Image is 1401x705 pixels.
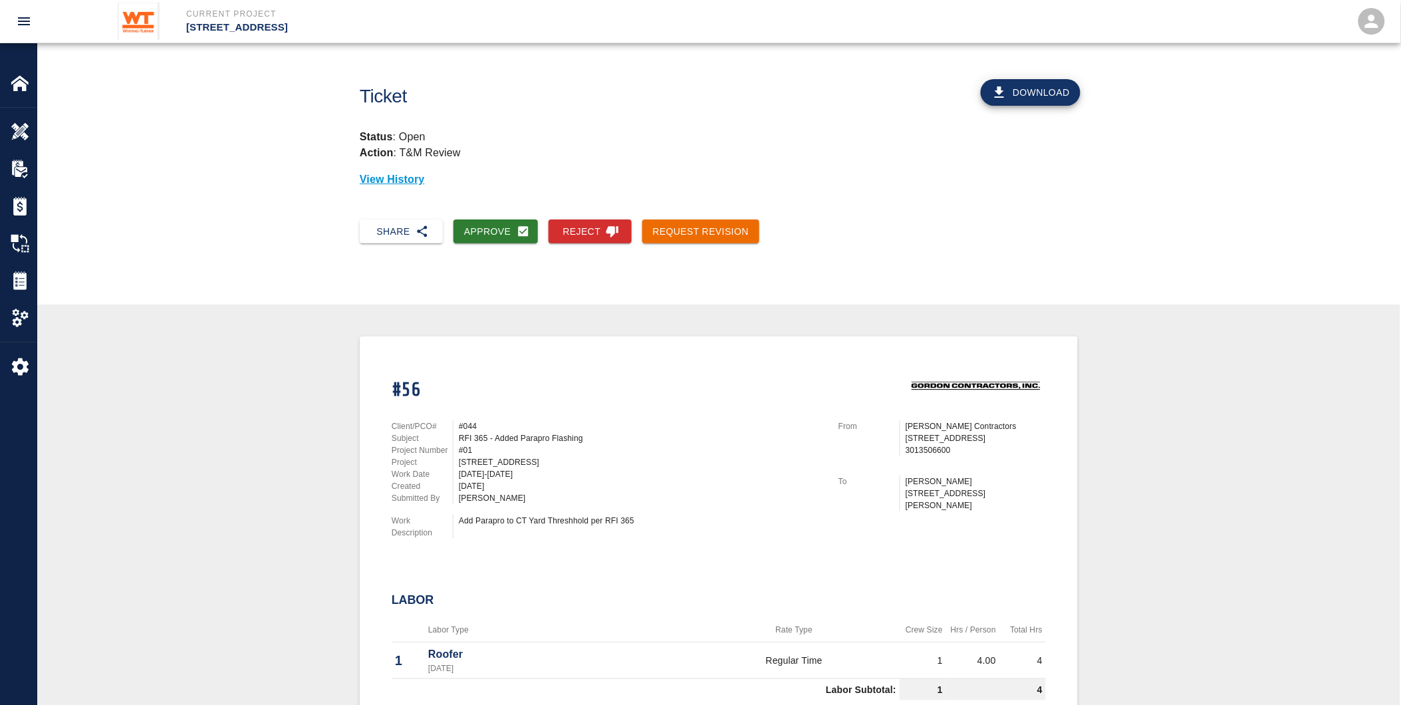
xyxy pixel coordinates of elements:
p: : Open [360,129,1078,145]
button: Share [360,219,443,244]
p: Project [392,456,453,468]
p: Created [392,480,453,492]
td: Labor Subtotal: [392,679,900,701]
div: [STREET_ADDRESS] [459,456,823,468]
p: [STREET_ADDRESS][PERSON_NAME] [906,488,1046,511]
p: [DATE] [428,662,686,674]
p: Current Project [186,8,773,20]
p: Project Number [392,444,453,456]
button: Reject [549,219,632,244]
div: [PERSON_NAME] [459,492,823,504]
strong: Status [360,131,393,142]
td: 4.00 [946,642,999,679]
p: View History [360,172,1078,188]
h1: #56 [392,379,823,401]
p: 3013506600 [906,444,1046,456]
p: Work Description [392,515,453,539]
p: : T&M Review [360,147,461,158]
td: 1 [900,642,946,679]
p: Roofer [428,646,686,662]
iframe: Chat Widget [1335,641,1401,705]
th: Total Hrs [999,618,1046,642]
th: Rate Type [689,618,900,642]
p: [STREET_ADDRESS] [186,20,773,35]
div: #01 [459,444,823,456]
p: Client/PCO# [392,420,453,432]
button: open drawer [8,5,40,37]
strong: Action [360,147,394,158]
th: Labor Type [425,618,689,642]
th: Crew Size [900,618,946,642]
div: Add Parapro to CT Yard Threshhold per RFI 365 [459,515,823,527]
button: Download [981,79,1081,106]
div: [DATE]-[DATE] [459,468,823,480]
img: Gordon Contractors [905,368,1046,404]
div: [DATE] [459,480,823,492]
td: 4 [999,642,1046,679]
td: Regular Time [689,642,900,679]
p: [PERSON_NAME] Contractors [906,420,1046,432]
img: Whiting-Turner [118,3,160,40]
div: #044 [459,420,823,432]
p: Subject [392,432,453,444]
p: 1 [395,650,422,670]
div: RFI 365 - Added Parapro Flashing [459,432,823,444]
p: To [838,476,900,488]
h2: Labor [392,593,1046,608]
p: Submitted By [392,492,453,504]
th: Hrs / Person [946,618,999,642]
p: Work Date [392,468,453,480]
button: Approve [453,219,538,244]
p: [PERSON_NAME] [906,476,1046,488]
button: Request Revision [642,219,760,244]
p: [STREET_ADDRESS] [906,432,1046,444]
h1: Ticket [360,86,774,108]
td: 4 [946,679,1046,701]
p: From [838,420,900,432]
td: 1 [900,679,946,701]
